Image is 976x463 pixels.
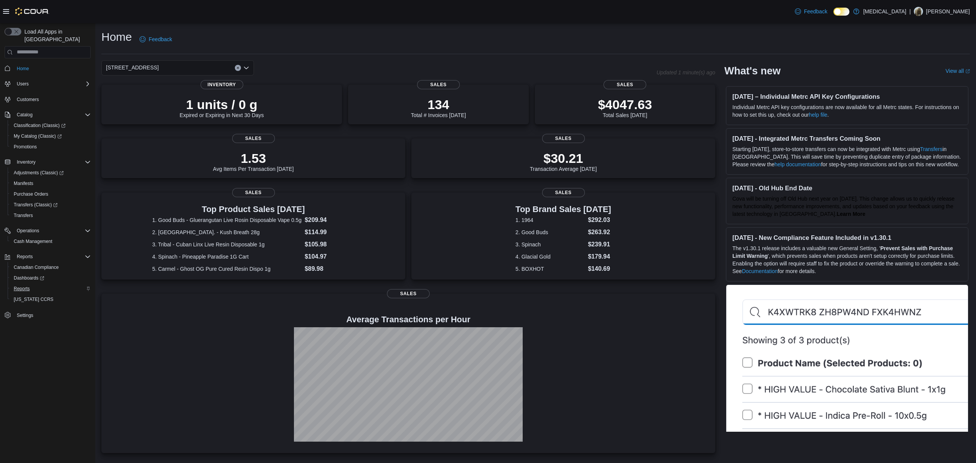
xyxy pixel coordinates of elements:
span: Settings [14,310,91,320]
nav: Complex example [5,60,91,341]
dd: $179.94 [588,252,611,261]
span: Inventory [201,80,243,89]
p: Starting [DATE], store-to-store transfers can now be integrated with Metrc using in [GEOGRAPHIC_D... [732,145,962,168]
span: Transfers (Classic) [14,202,58,208]
span: Purchase Orders [14,191,48,197]
dt: 3. Tribal - Cuban Linx Live Resin Disposable 1g [152,241,302,248]
span: Transfers (Classic) [11,200,91,209]
dt: 2. Good Buds [515,228,585,236]
span: Reports [14,286,30,292]
span: Cash Management [11,237,91,246]
span: Reports [17,254,33,260]
span: Purchase Orders [11,190,91,199]
span: Sales [232,188,275,197]
span: Cash Management [14,238,52,244]
button: Purchase Orders [8,189,94,199]
a: Classification (Classic) [8,120,94,131]
h3: [DATE] - Old Hub End Date [732,184,962,192]
button: Operations [14,226,42,235]
a: help file [809,112,827,118]
dd: $89.98 [305,264,355,273]
button: Reports [2,251,94,262]
span: Load All Apps in [GEOGRAPHIC_DATA] [21,28,91,43]
a: Transfers (Classic) [11,200,61,209]
span: Adjustments (Classic) [11,168,91,177]
button: Transfers [8,210,94,221]
strong: Prevent Sales with Purchase Limit Warning [732,245,953,259]
a: Adjustments (Classic) [11,168,67,177]
a: Purchase Orders [11,190,51,199]
a: Canadian Compliance [11,263,62,272]
a: Settings [14,311,36,320]
button: Reports [14,252,36,261]
dd: $105.98 [305,240,355,249]
h3: Top Product Sales [DATE] [152,205,355,214]
button: Users [14,79,32,88]
a: Manifests [11,179,36,188]
p: The v1.30.1 release includes a valuable new General Setting, ' ', which prevents sales when produ... [732,244,962,275]
a: Dashboards [11,273,47,283]
div: Aaron Featherstone [914,7,923,16]
span: Canadian Compliance [11,263,91,272]
button: Promotions [8,141,94,152]
a: Promotions [11,142,40,151]
span: Cova will be turning off Old Hub next year on [DATE]. This change allows us to quickly release ne... [732,196,955,217]
dt: 1. 1964 [515,216,585,224]
dd: $140.69 [588,264,611,273]
span: Sales [542,134,585,143]
dt: 4. Glacial Gold [515,253,585,260]
button: Manifests [8,178,94,189]
span: Canadian Compliance [14,264,59,270]
dt: 5. Carmel - Ghost OG Pure Cured Resin Dispo 1g [152,265,302,273]
button: Cash Management [8,236,94,247]
h4: Average Transactions per Hour [108,315,709,324]
span: Operations [14,226,91,235]
div: Expired or Expiring in Next 30 Days [180,97,264,118]
dd: $292.03 [588,215,611,225]
dd: $209.94 [305,215,355,225]
span: Customers [14,95,91,104]
button: Customers [2,94,94,105]
a: Customers [14,95,42,104]
button: Users [2,79,94,89]
dt: 3. Spinach [515,241,585,248]
span: Sales [542,188,585,197]
span: Promotions [11,142,91,151]
span: Sales [604,80,646,89]
span: Operations [17,228,39,234]
dt: 2. [GEOGRAPHIC_DATA]. - Kush Breath 28g [152,228,302,236]
span: Feedback [804,8,827,15]
span: Washington CCRS [11,295,91,304]
input: Dark Mode [833,8,849,16]
span: Dashboards [11,273,91,283]
div: Total # Invoices [DATE] [411,97,466,118]
span: Sales [232,134,275,143]
dt: 4. Spinach - Pineapple Paradise 1G Cart [152,253,302,260]
p: [PERSON_NAME] [926,7,970,16]
span: Reports [14,252,91,261]
a: My Catalog (Classic) [8,131,94,141]
dt: 1. Good Buds - Gluerangutan Live Rosin Disposable Vape 0.5g [152,216,302,224]
dd: $239.91 [588,240,611,249]
span: My Catalog (Classic) [14,133,62,139]
h3: [DATE] – Individual Metrc API Key Configurations [732,93,962,100]
span: Users [14,79,91,88]
span: Classification (Classic) [11,121,91,130]
span: Transfers [14,212,33,219]
h3: [DATE] - Integrated Metrc Transfers Coming Soon [732,135,962,142]
button: [US_STATE] CCRS [8,294,94,305]
a: Home [14,64,32,73]
a: Feedback [136,32,175,47]
a: Reports [11,284,33,293]
p: [MEDICAL_DATA] [863,7,906,16]
span: Feedback [149,35,172,43]
span: Classification (Classic) [14,122,66,129]
span: [US_STATE] CCRS [14,296,53,302]
p: 1.53 [213,151,294,166]
strong: Learn More [836,211,865,217]
p: Individual Metrc API key configurations are now available for all Metrc states. For instructions ... [732,103,962,119]
a: Documentation [742,268,778,274]
button: Reports [8,283,94,294]
a: My Catalog (Classic) [11,132,65,141]
h3: [DATE] - New Compliance Feature Included in v1.30.1 [732,234,962,241]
